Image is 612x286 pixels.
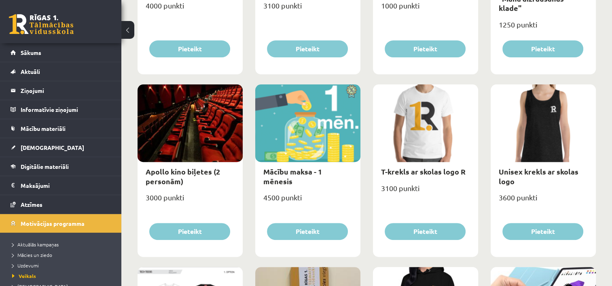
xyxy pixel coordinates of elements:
a: Mācību materiāli [11,119,111,138]
a: Aktuāli [11,62,111,81]
button: Pieteikt [502,40,583,57]
a: Unisex krekls ar skolas logo [499,167,578,185]
a: Mācību maksa - 1 mēnesis [263,167,322,185]
a: [DEMOGRAPHIC_DATA] [11,138,111,157]
button: Pieteikt [149,223,230,240]
div: 1250 punkti [491,18,596,38]
a: Uzdevumi [12,262,113,269]
button: Pieteikt [502,223,583,240]
span: Mācies un ziedo [12,252,52,258]
span: Atzīmes [21,201,42,208]
span: Sākums [21,49,41,56]
div: 3600 punkti [491,191,596,211]
span: [DEMOGRAPHIC_DATA] [21,144,84,151]
button: Pieteikt [267,223,348,240]
button: Pieteikt [149,40,230,57]
a: Digitālie materiāli [11,157,111,176]
a: Apollo kino biļetes (2 personām) [146,167,220,185]
img: Atlaide [342,84,360,98]
a: Informatīvie ziņojumi [11,100,111,119]
a: Maksājumi [11,176,111,195]
span: Aktuāli [21,68,40,75]
span: Aktuālās kampaņas [12,241,59,248]
span: Veikals [12,273,36,279]
span: Mācību materiāli [21,125,66,132]
legend: Informatīvie ziņojumi [21,100,111,119]
a: Aktuālās kampaņas [12,241,113,248]
a: Rīgas 1. Tālmācības vidusskola [9,14,74,34]
a: Veikals [12,272,113,280]
button: Pieteikt [385,223,466,240]
a: Motivācijas programma [11,214,111,233]
a: T-krekls ar skolas logo R [381,167,466,176]
div: 3000 punkti [138,191,243,211]
a: Sākums [11,43,111,62]
span: Digitālie materiāli [21,163,69,170]
button: Pieteikt [267,40,348,57]
span: Motivācijas programma [21,220,85,227]
span: Uzdevumi [12,262,39,269]
a: Mācies un ziedo [12,251,113,259]
legend: Maksājumi [21,176,111,195]
div: 3100 punkti [373,181,478,202]
a: Atzīmes [11,195,111,214]
button: Pieteikt [385,40,466,57]
legend: Ziņojumi [21,81,111,100]
a: Ziņojumi [11,81,111,100]
div: 4500 punkti [255,191,360,211]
